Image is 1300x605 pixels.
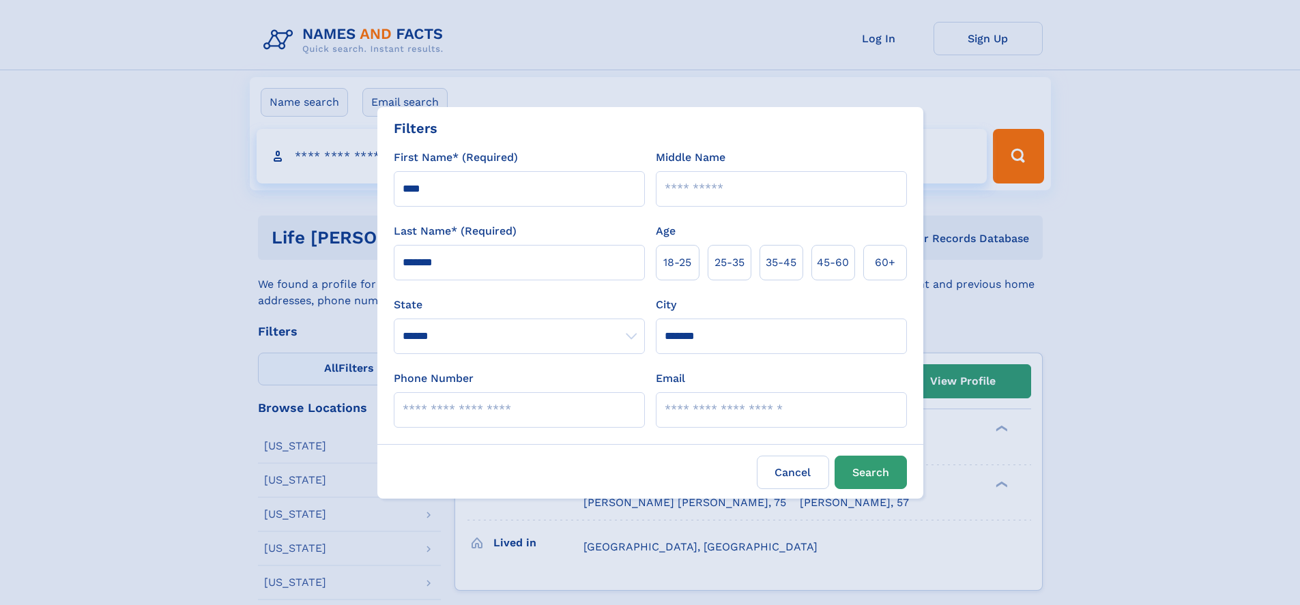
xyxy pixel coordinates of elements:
label: Last Name* (Required) [394,223,517,239]
span: 60+ [875,254,895,271]
div: Filters [394,118,437,138]
label: State [394,297,645,313]
label: Cancel [757,456,829,489]
button: Search [835,456,907,489]
span: 45‑60 [817,254,849,271]
span: 35‑45 [766,254,796,271]
label: Phone Number [394,370,474,387]
label: City [656,297,676,313]
span: 25‑35 [714,254,745,271]
label: Age [656,223,676,239]
label: Email [656,370,685,387]
span: 18‑25 [663,254,691,271]
label: First Name* (Required) [394,149,518,166]
label: Middle Name [656,149,725,166]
